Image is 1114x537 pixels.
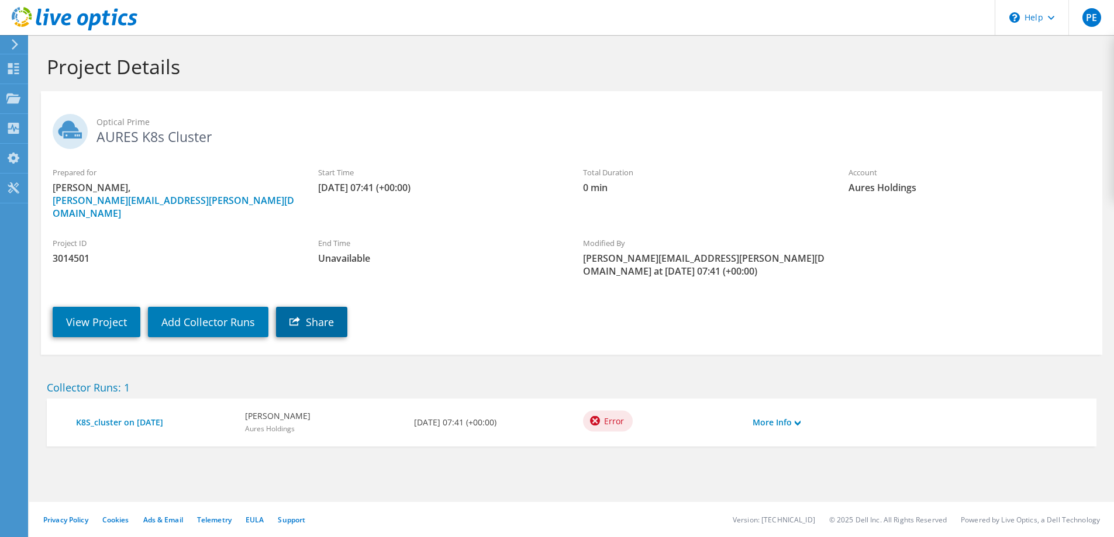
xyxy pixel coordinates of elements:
label: Prepared for [53,167,295,178]
span: 0 min [583,181,825,194]
li: Version: [TECHNICAL_ID] [733,515,815,525]
h2: AURES K8s Cluster [53,114,1091,143]
span: [DATE] 07:41 (+00:00) [318,181,560,194]
span: Error [604,414,624,427]
a: [PERSON_NAME][EMAIL_ADDRESS][PERSON_NAME][DOMAIN_NAME] [53,194,294,220]
a: Share [276,307,347,337]
a: Support [278,515,305,525]
h1: Project Details [47,54,1091,79]
a: View Project [53,307,140,337]
li: Powered by Live Optics, a Dell Technology [961,515,1100,525]
label: Start Time [318,167,560,178]
a: K8S_cluster on [DATE] [76,416,233,429]
a: More Info [753,416,801,429]
label: Project ID [53,237,295,249]
svg: \n [1009,12,1020,23]
li: © 2025 Dell Inc. All Rights Reserved [829,515,947,525]
span: 3014501 [53,252,295,265]
b: [DATE] 07:41 (+00:00) [414,416,496,429]
label: Total Duration [583,167,825,178]
span: Aures Holdings [849,181,1091,194]
span: [PERSON_NAME], [53,181,295,220]
span: Unavailable [318,252,560,265]
a: Privacy Policy [43,515,88,525]
b: [PERSON_NAME] [245,410,311,422]
a: Telemetry [197,515,232,525]
a: Add Collector Runs [148,307,268,337]
a: EULA [246,515,264,525]
label: End Time [318,237,560,249]
a: Cookies [102,515,129,525]
span: [PERSON_NAME][EMAIL_ADDRESS][PERSON_NAME][DOMAIN_NAME] at [DATE] 07:41 (+00:00) [583,252,825,278]
label: Account [849,167,1091,178]
span: Aures Holdings [245,424,295,434]
span: PE [1082,8,1101,27]
a: Ads & Email [143,515,183,525]
label: Modified By [583,237,825,249]
h2: Collector Runs: 1 [47,381,1096,394]
span: Optical Prime [96,116,1091,129]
